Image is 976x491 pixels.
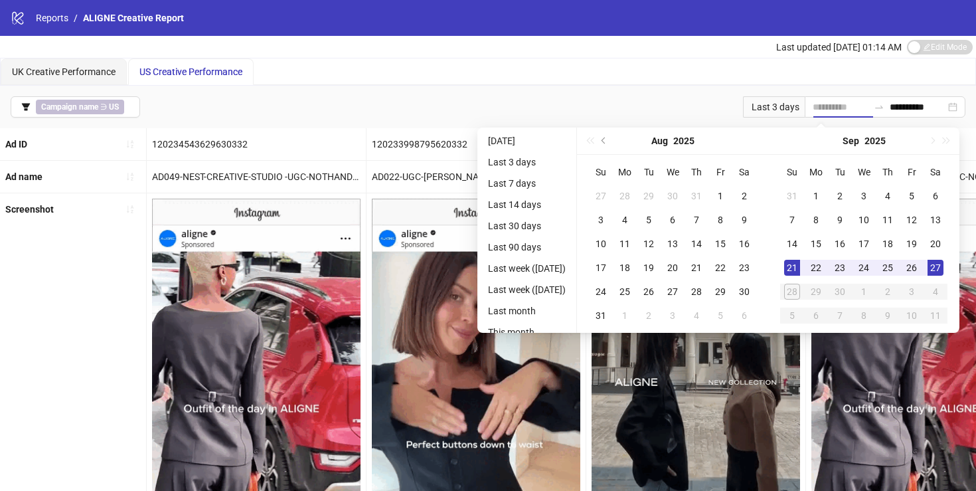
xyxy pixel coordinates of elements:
div: 24 [856,260,872,276]
td: 2025-09-24 [852,256,876,280]
div: 19 [641,260,657,276]
b: Ad name [5,171,42,182]
td: 2025-09-18 [876,232,900,256]
div: 2 [832,188,848,204]
div: 1 [856,284,872,300]
div: 3 [593,212,609,228]
td: 2025-10-03 [900,280,924,304]
div: 12 [641,236,657,252]
th: Th [685,160,708,184]
div: 14 [784,236,800,252]
div: 4 [617,212,633,228]
div: 29 [808,284,824,300]
li: Last 14 days [483,197,571,213]
div: 8 [856,308,872,324]
div: 28 [784,284,800,300]
div: 30 [832,284,848,300]
th: We [661,160,685,184]
td: 2025-07-30 [661,184,685,208]
div: Last 3 days [743,96,805,118]
td: 2025-07-28 [613,184,637,208]
span: Last updated [DATE] 01:14 AM [776,42,902,52]
div: 2 [641,308,657,324]
td: 2025-09-14 [780,232,804,256]
li: Last month [483,303,571,319]
span: ∋ [36,100,124,114]
th: Mo [613,160,637,184]
th: Tu [828,160,852,184]
li: Last week ([DATE]) [483,282,571,298]
span: US Creative Performance [139,66,242,77]
span: sort-ascending [125,205,135,214]
button: Choose a month [843,128,859,154]
td: 2025-09-01 [613,304,637,328]
td: 2025-09-19 [900,232,924,256]
td: 2025-09-15 [804,232,828,256]
th: Sa [924,160,947,184]
div: 21 [784,260,800,276]
td: 2025-09-13 [924,208,947,232]
div: 17 [593,260,609,276]
div: 29 [712,284,728,300]
td: 2025-08-28 [685,280,708,304]
div: 6 [928,188,943,204]
td: 2025-09-16 [828,232,852,256]
div: 8 [712,212,728,228]
div: 5 [712,308,728,324]
div: 2 [736,188,752,204]
td: 2025-08-25 [613,280,637,304]
td: 2025-08-12 [637,232,661,256]
td: 2025-08-24 [589,280,613,304]
th: We [852,160,876,184]
div: 5 [784,308,800,324]
td: 2025-07-29 [637,184,661,208]
div: 31 [593,308,609,324]
li: / [74,11,78,25]
div: 30 [665,188,681,204]
div: 30 [736,284,752,300]
td: 2025-09-06 [924,184,947,208]
th: Mo [804,160,828,184]
div: 26 [641,284,657,300]
div: 27 [928,260,943,276]
td: 2025-10-02 [876,280,900,304]
div: 4 [880,188,896,204]
td: 2025-08-15 [708,232,732,256]
td: 2025-10-05 [780,304,804,328]
span: sort-ascending [125,140,135,149]
div: 31 [689,188,704,204]
b: US [109,102,119,112]
div: 14 [689,236,704,252]
td: 2025-10-01 [852,280,876,304]
td: 2025-08-14 [685,232,708,256]
b: Ad ID [5,139,27,149]
td: 2025-08-01 [708,184,732,208]
th: Sa [732,160,756,184]
td: 2025-08-26 [637,280,661,304]
td: 2025-08-07 [685,208,708,232]
td: 2025-08-11 [613,232,637,256]
td: 2025-08-31 [589,304,613,328]
td: 2025-09-23 [828,256,852,280]
span: swap-right [874,102,884,112]
li: Last 30 days [483,218,571,234]
div: 4 [928,284,943,300]
td: 2025-08-30 [732,280,756,304]
div: 27 [593,188,609,204]
td: 2025-08-19 [637,256,661,280]
td: 2025-09-22 [804,256,828,280]
td: 2025-10-06 [804,304,828,328]
td: 2025-08-04 [613,208,637,232]
div: AD049-NEST-CREATIVE-STUDIO -UGC-NOTHANDO-QUICK-TRANSITIONS_EN_VID_CP_23092025_F_NSE_SC11_USP8_ [147,161,366,193]
td: 2025-07-27 [589,184,613,208]
li: Last 3 days [483,154,571,170]
td: 2025-09-17 [852,232,876,256]
td: 2025-08-05 [637,208,661,232]
div: 11 [617,236,633,252]
th: Th [876,160,900,184]
div: 2 [880,284,896,300]
div: 22 [808,260,824,276]
div: 21 [689,260,704,276]
div: 26 [904,260,920,276]
td: 2025-09-20 [924,232,947,256]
